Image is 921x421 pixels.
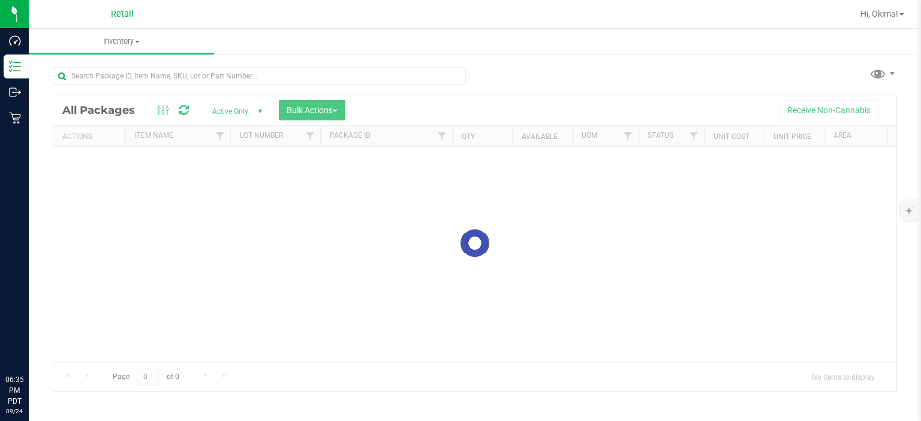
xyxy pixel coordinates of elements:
span: Inventory [29,36,214,47]
p: 06:35 PM PDT [5,374,23,407]
a: Inventory [29,29,214,54]
span: Hi, Okima! [860,9,898,19]
inline-svg: Inventory [9,60,21,72]
input: Search Package ID, Item Name, SKU, Lot or Part Number... [53,67,466,85]
inline-svg: Outbound [9,86,21,98]
iframe: Resource center [12,325,48,361]
inline-svg: Dashboard [9,35,21,47]
span: Retail [111,9,134,19]
p: 09/24 [5,407,23,416]
inline-svg: Retail [9,112,21,124]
